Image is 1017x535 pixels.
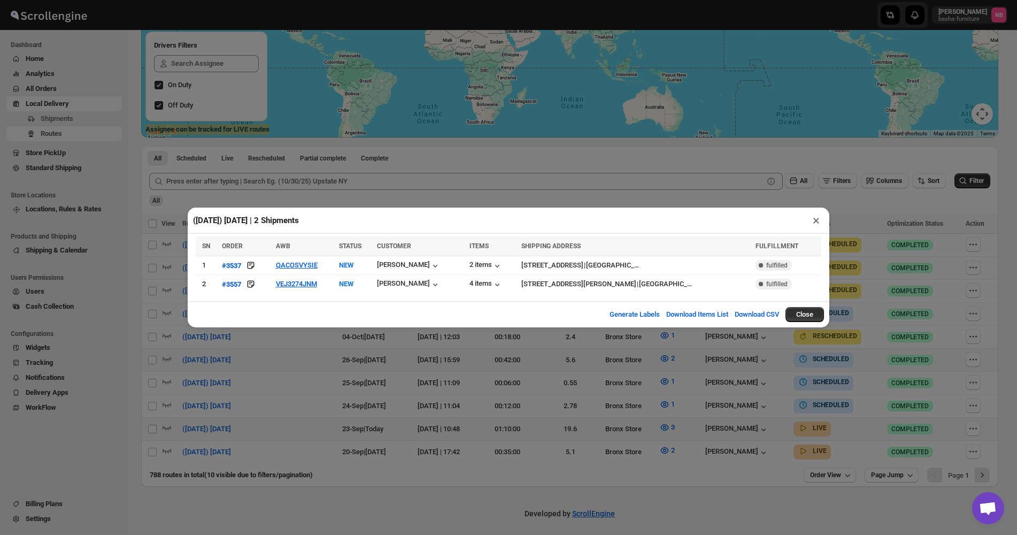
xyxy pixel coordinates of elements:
div: Open chat [972,492,1004,524]
button: Download CSV [728,304,785,325]
div: #3557 [222,280,241,288]
button: [PERSON_NAME] [377,279,441,290]
button: × [808,213,824,228]
h2: ([DATE]) [DATE] | 2 Shipments [193,215,299,226]
td: 2 [196,275,219,294]
button: Generate Labels [603,304,666,325]
button: Download Items List [660,304,735,325]
button: #3537 [222,260,241,271]
div: [STREET_ADDRESS][PERSON_NAME] [521,279,636,289]
span: SN [202,242,210,250]
span: fulfilled [766,280,788,288]
button: Close [785,307,824,322]
td: 1 [196,256,219,275]
div: [STREET_ADDRESS] [521,260,583,271]
span: AWB [276,242,290,250]
div: | [521,260,749,271]
div: | [521,279,749,289]
button: 2 items [469,261,503,271]
span: SHIPPING ADDRESS [521,242,581,250]
div: #3537 [222,262,241,270]
div: [GEOGRAPHIC_DATA] [639,279,692,289]
div: [GEOGRAPHIC_DATA] [586,260,640,271]
button: QACOSVYSIE [276,261,318,269]
button: VEJ3274JNM [276,280,317,288]
span: NEW [339,261,353,269]
span: ITEMS [469,242,489,250]
button: [PERSON_NAME] [377,261,441,271]
span: STATUS [339,242,361,250]
span: NEW [339,280,353,288]
button: 4 items [469,279,503,290]
button: #3557 [222,279,241,289]
span: CUSTOMER [377,242,411,250]
span: ORDER [222,242,243,250]
span: fulfilled [766,261,788,270]
span: FULFILLMENT [756,242,798,250]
